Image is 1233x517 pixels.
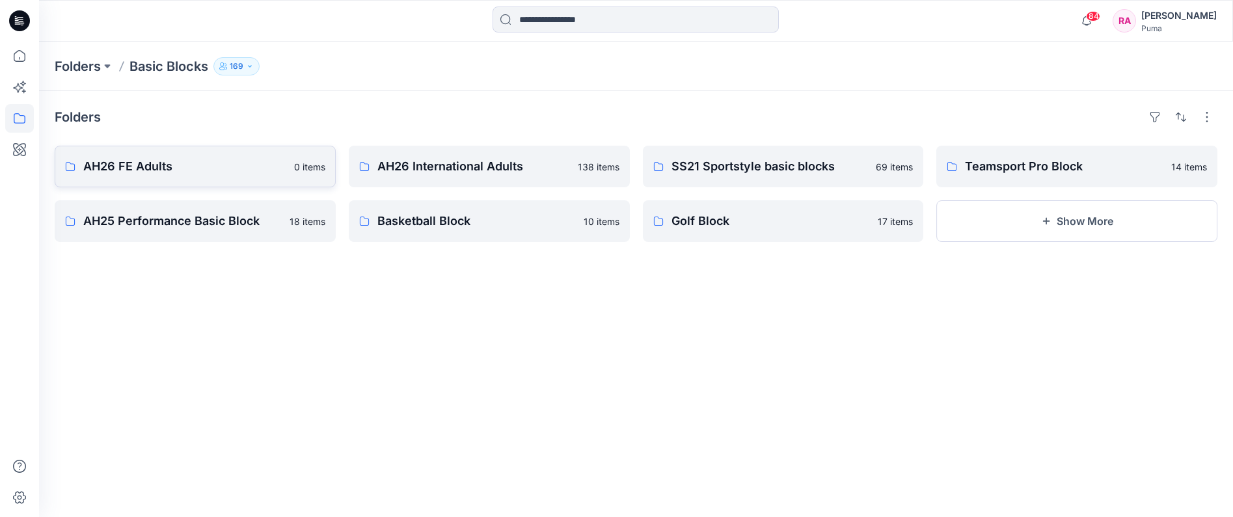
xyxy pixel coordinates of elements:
a: AH25 Performance Basic Block18 items [55,200,336,242]
p: Basic Blocks [129,57,208,75]
div: RA [1113,9,1136,33]
p: Golf Block [671,212,871,230]
p: 69 items [876,160,913,174]
p: 18 items [290,215,325,228]
a: Teamsport Pro Block14 items [936,146,1217,187]
div: Puma [1141,23,1217,33]
a: Golf Block17 items [643,200,924,242]
p: AH26 FE Adults [83,157,286,176]
p: 17 items [878,215,913,228]
a: Folders [55,57,101,75]
p: 0 items [294,160,325,174]
p: 169 [230,59,243,73]
p: SS21 Sportstyle basic blocks [671,157,869,176]
p: 10 items [584,215,619,228]
p: 138 items [578,160,619,174]
p: Basketball Block [377,212,576,230]
p: AH26 International Adults [377,157,570,176]
p: AH25 Performance Basic Block [83,212,282,230]
a: SS21 Sportstyle basic blocks69 items [643,146,924,187]
a: Basketball Block10 items [349,200,630,242]
span: 84 [1086,11,1100,21]
p: Teamsport Pro Block [965,157,1163,176]
a: AH26 International Adults138 items [349,146,630,187]
button: Show More [936,200,1217,242]
a: AH26 FE Adults0 items [55,146,336,187]
p: 14 items [1171,160,1207,174]
button: 169 [213,57,260,75]
div: [PERSON_NAME] [1141,8,1217,23]
h4: Folders [55,109,101,125]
